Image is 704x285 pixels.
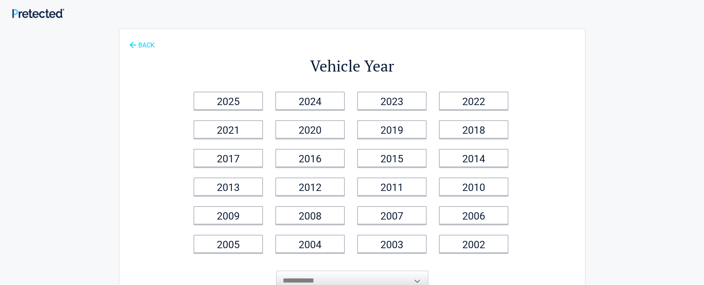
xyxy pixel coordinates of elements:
a: 2012 [275,177,345,196]
img: Main Logo [12,9,64,18]
a: 2006 [439,206,508,224]
a: 2003 [357,235,427,253]
a: 2008 [275,206,345,224]
a: 2013 [193,177,263,196]
a: 2015 [357,149,427,167]
a: BACK [128,34,156,49]
a: 2021 [193,120,263,139]
a: 2022 [439,92,508,110]
a: 2019 [357,120,427,139]
a: 2016 [275,149,345,167]
a: 2023 [357,92,427,110]
a: 2018 [439,120,508,139]
a: 2002 [439,235,508,253]
a: 2025 [193,92,263,110]
a: 2005 [193,235,263,253]
a: 2024 [275,92,345,110]
a: 2020 [275,120,345,139]
a: 2007 [357,206,427,224]
a: 2009 [193,206,263,224]
a: 2017 [193,149,263,167]
h2: Vehicle Year [189,56,516,76]
a: 2011 [357,177,427,196]
a: 2014 [439,149,508,167]
a: 2010 [439,177,508,196]
a: 2004 [275,235,345,253]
